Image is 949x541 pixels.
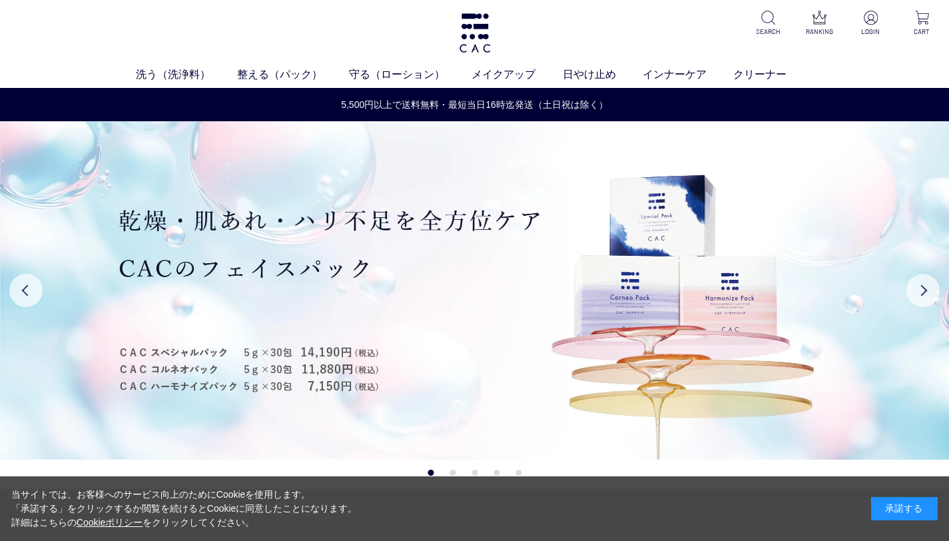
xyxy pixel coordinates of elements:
[854,11,887,37] a: LOGIN
[428,470,434,476] button: 1 of 5
[906,11,938,37] a: CART
[906,27,938,37] p: CART
[515,470,521,476] button: 5 of 5
[493,470,499,476] button: 4 of 5
[752,27,785,37] p: SEARCH
[458,13,492,53] img: logo
[472,66,562,82] a: メイクアップ
[871,497,938,520] div: 承諾する
[136,66,237,82] a: 洗う（洗浄料）
[1,98,948,112] a: 5,500円以上で送料無料・最短当日16時迄発送（土日祝は除く）
[752,11,785,37] a: SEARCH
[9,274,43,307] button: Previous
[237,66,349,82] a: 整える（パック）
[733,66,813,82] a: クリーナー
[450,470,456,476] button: 2 of 5
[472,470,477,476] button: 3 of 5
[803,27,836,37] p: RANKING
[563,66,643,82] a: 日やけ止め
[803,11,836,37] a: RANKING
[906,274,940,307] button: Next
[854,27,887,37] p: LOGIN
[349,66,472,82] a: 守る（ローション）
[77,517,143,528] a: Cookieポリシー
[11,488,358,530] div: 当サイトでは、お客様へのサービス向上のためにCookieを使用します。 「承諾する」をクリックするか閲覧を続けるとCookieに同意したことになります。 詳細はこちらの をクリックしてください。
[643,66,733,82] a: インナーケア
